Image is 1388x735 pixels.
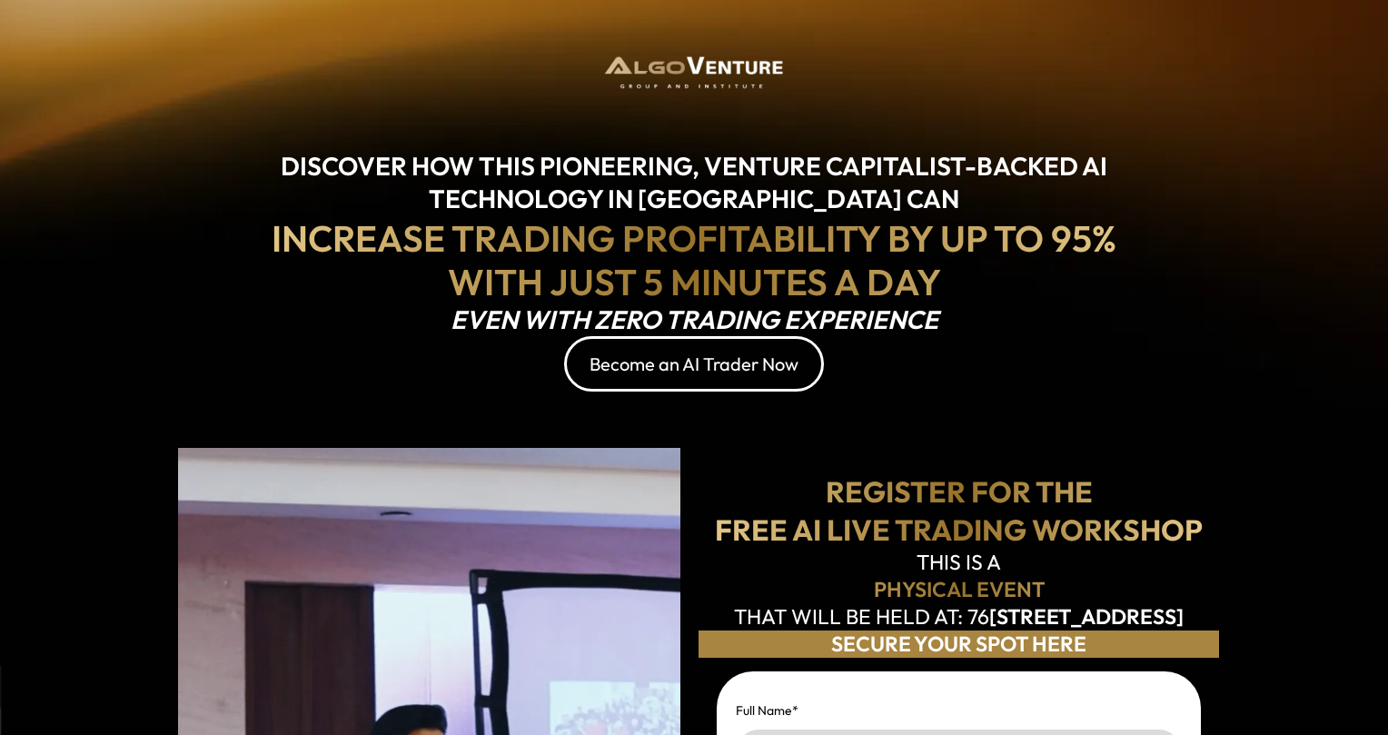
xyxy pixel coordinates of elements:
label: Full Name [736,700,798,722]
strong: DISCOVER HOW THIS PIONEERING, VENTURE CAPITALIST-BACKED AI TECHNOLOGY IN [GEOGRAPHIC_DATA] CAN [281,150,1107,214]
p: THAT WILL BE HELD AT: 76 [699,603,1219,631]
button: Become an AI Trader Now [564,336,824,392]
strong: PHYSICAL EVENT [874,576,1045,602]
strong: INCREASE TRADING PROFITABILITY BY UP TO 95% WITH JUST 5 MINUTES A DAY [272,215,1116,304]
strong: SECURE YOUR SPOT HERE [831,631,1086,657]
em: EVEN WITH ZERO TRADING EXPERIENCE [451,303,938,335]
h1: REGISTER FOR THE [699,473,1219,512]
h1: FREE AI LIVE TRADING WORKSHOP [699,512,1219,550]
h2: THIS IS A [699,549,1219,576]
div: Become an AI Trader Now [590,353,798,375]
strong: [STREET_ADDRESS] [989,603,1184,630]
